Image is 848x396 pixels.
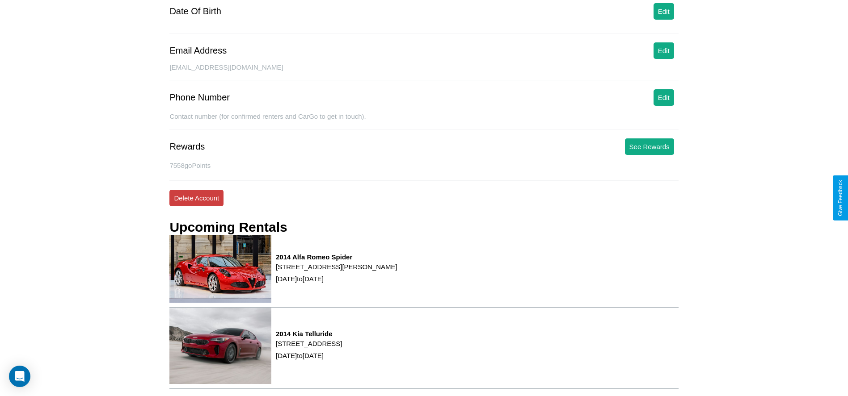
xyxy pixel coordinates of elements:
h3: Upcoming Rentals [169,220,287,235]
p: [STREET_ADDRESS] [276,338,342,350]
div: [EMAIL_ADDRESS][DOMAIN_NAME] [169,63,678,80]
button: Edit [654,42,674,59]
p: 7558 goPoints [169,159,678,171]
div: Contact number (for confirmed renters and CarGo to get in touch). [169,113,678,129]
img: rental [169,235,271,303]
img: rental [169,308,271,384]
button: Edit [654,3,674,20]
button: Edit [654,89,674,106]
button: Delete Account [169,190,224,206]
p: [DATE] to [DATE] [276,273,397,285]
div: Email Address [169,46,227,56]
div: Rewards [169,142,205,152]
h3: 2014 Alfa Romeo Spider [276,253,397,261]
button: See Rewards [625,138,674,155]
h3: 2014 Kia Telluride [276,330,342,338]
div: Open Intercom Messenger [9,366,30,387]
p: [STREET_ADDRESS][PERSON_NAME] [276,261,397,273]
p: [DATE] to [DATE] [276,350,342,362]
div: Give Feedback [837,180,844,216]
div: Date Of Birth [169,6,221,17]
div: Phone Number [169,92,230,103]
